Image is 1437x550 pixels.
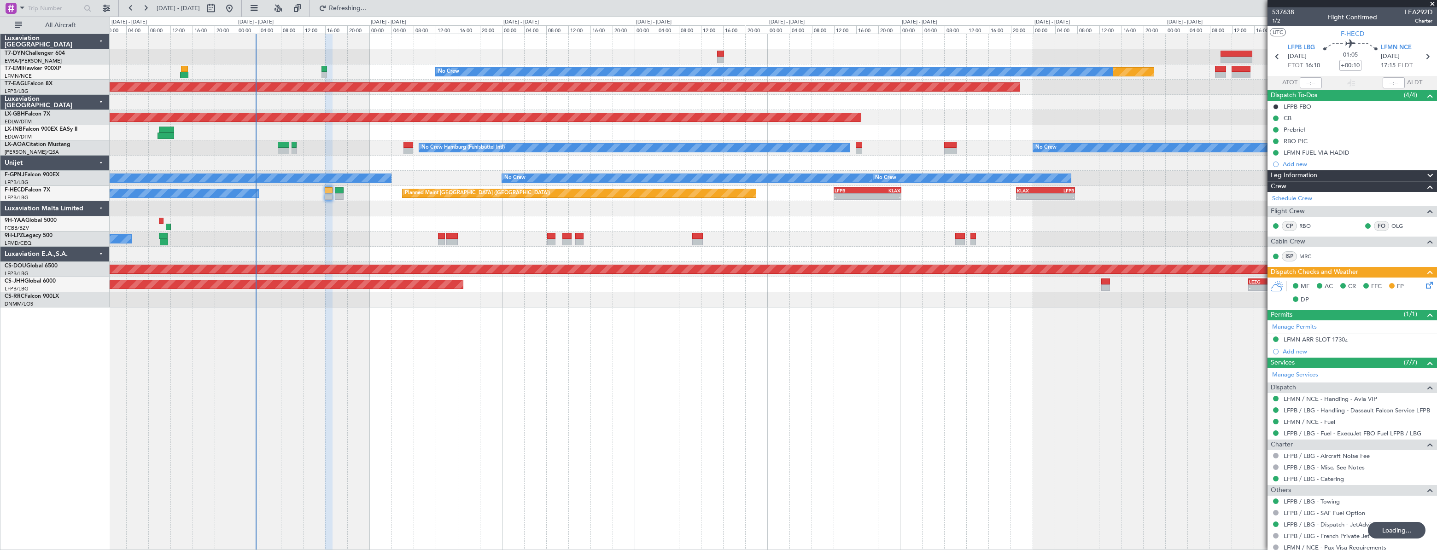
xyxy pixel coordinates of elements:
div: [DATE] - [DATE] [238,18,274,26]
a: LFPB/LBG [5,88,29,95]
a: Schedule Crew [1272,194,1312,203]
span: Charter [1405,17,1432,25]
span: CS-RRC [5,294,24,299]
div: 04:00 [1055,25,1077,34]
div: 08:00 [945,25,967,34]
div: 04:00 [1188,25,1210,34]
div: 16:00 [458,25,480,34]
span: LFPB LBG [1288,43,1315,52]
div: LFMN ARR SLOT 1730z [1284,336,1348,343]
a: MRC [1299,252,1320,261]
div: 04:00 [126,25,148,34]
a: CS-DOUGlobal 6500 [5,263,58,269]
div: No Crew [504,171,526,185]
div: Planned Maint [GEOGRAPHIC_DATA] ([GEOGRAPHIC_DATA]) [405,186,550,200]
a: LFMN / NCE - Handling - Avia VIP [1284,395,1377,403]
div: 00:00 [1033,25,1055,34]
div: - [835,194,868,199]
a: LFPB / LBG - SAF Fuel Option [1284,509,1365,517]
a: LFPB/LBG [5,285,29,292]
div: 16:00 [193,25,215,34]
span: T7-DYN [5,51,25,56]
div: 16:00 [1254,25,1276,34]
span: LEA292D [1405,7,1432,17]
div: - [1249,285,1280,290]
span: (7/7) [1404,358,1417,367]
span: FP [1397,282,1404,291]
a: LFPB / LBG - Fuel - ExecuJet FBO Fuel LFPB / LBG [1284,429,1421,437]
div: 12:00 [1099,25,1122,34]
div: LFMN FUEL VIA HADID [1284,149,1349,156]
a: LFPB / LBG - Dispatch - JetAdvisor Dispatch MT [1284,521,1416,528]
div: 04:00 [391,25,414,34]
a: OLG [1391,222,1412,230]
div: ISP [1282,251,1297,261]
span: AC [1325,282,1333,291]
div: 00:00 [237,25,259,34]
div: LFPB FBO [1284,103,1311,110]
div: [DATE] - [DATE] [371,18,406,26]
a: 9H-YAAGlobal 5000 [5,218,57,223]
div: Loading... [1368,522,1425,538]
a: EVRA/[PERSON_NAME] [5,58,62,64]
a: LFPB / LBG - Handling - Dassault Falcon Service LFPB [1284,406,1430,414]
div: 16:00 [856,25,878,34]
div: 20:00 [347,25,369,34]
div: 08:00 [679,25,701,34]
a: LFPB/LBG [5,179,29,186]
span: 17:15 [1381,61,1396,70]
span: ATOT [1282,78,1297,87]
input: --:-- [1300,77,1322,88]
a: LFPB / LBG - Misc. See Notes [1284,463,1365,471]
button: UTC [1270,28,1286,36]
div: 20:00 [746,25,768,34]
span: T7-EAGL [5,81,27,87]
a: LFPB / LBG - French Private Jet Tax Short [1284,532,1397,540]
button: Refreshing... [315,1,370,16]
span: LX-INB [5,127,23,132]
div: 12:00 [1232,25,1254,34]
div: 08:00 [148,25,170,34]
span: DP [1301,295,1309,305]
div: 16:00 [325,25,347,34]
a: LFMN / NCE - Fuel [1284,418,1335,426]
div: 12:00 [170,25,193,34]
div: - [1017,194,1046,199]
span: 1/2 [1272,17,1294,25]
input: Trip Number [28,1,81,15]
div: Prebrief [1284,126,1305,133]
div: 08:00 [1210,25,1232,34]
div: 16:00 [1122,25,1144,34]
div: KLAX [1017,188,1046,193]
div: 12:00 [303,25,325,34]
span: 9H-LPZ [5,233,23,238]
div: No Crew Hamburg (Fuhlsbuttel Intl) [421,141,505,155]
span: Services [1271,358,1295,368]
span: [DATE] - [DATE] [157,4,200,12]
div: [DATE] - [DATE] [1167,18,1203,26]
div: 12:00 [834,25,856,34]
div: LEZG [1249,279,1280,284]
div: [DATE] - [DATE] [503,18,539,26]
div: No Crew [875,171,896,185]
div: 04:00 [657,25,679,34]
div: 16:00 [989,25,1011,34]
div: 04:00 [524,25,546,34]
div: 00:00 [104,25,126,34]
span: (4/4) [1404,90,1417,100]
span: Others [1271,485,1291,496]
a: LX-AOACitation Mustang [5,142,70,147]
div: [DATE] - [DATE] [636,18,672,26]
div: No Crew [1035,141,1057,155]
span: T7-EMI [5,66,23,71]
div: 00:00 [502,25,524,34]
div: 00:00 [635,25,657,34]
span: FFC [1371,282,1382,291]
div: [DATE] - [DATE] [1034,18,1070,26]
div: Add new [1283,347,1432,355]
span: F-HECD [1341,29,1364,39]
div: 00:00 [768,25,790,34]
div: 12:00 [436,25,458,34]
span: F-HECD [5,187,25,193]
span: CS-JHH [5,278,24,284]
